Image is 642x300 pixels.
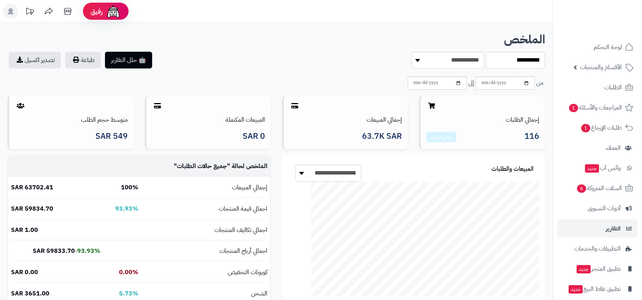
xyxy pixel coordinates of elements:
[11,268,38,277] b: 0.00 SAR
[119,289,138,298] b: 5.73%
[558,139,637,157] a: العملاء
[558,119,637,137] a: طلبات الإرجاع1
[569,285,583,294] span: جديد
[115,204,138,213] b: 93.93%
[119,268,138,277] b: 0.00%
[577,265,591,273] span: جديد
[504,30,545,48] b: الملخص
[580,122,622,133] span: طلبات الإرجاع
[81,115,128,124] a: متوسط حجم الطلب
[65,52,101,68] button: طباعة
[580,62,622,73] span: الأقسام والمنتجات
[11,183,53,192] b: 63702.41 SAR
[243,132,265,141] span: 0 SAR
[604,82,622,93] span: الطلبات
[141,262,270,283] td: كوبونات التخفيض
[429,133,453,141] a: عرض التقارير
[569,104,578,112] span: 1
[558,199,637,217] a: أدوات التسويق
[141,198,270,219] td: اجمالي قيمة المنتجات
[367,115,402,124] a: إجمالي المبيعات
[568,284,621,294] span: تطبيق نقاط البيع
[141,177,270,198] td: إجمالي المبيعات
[491,166,534,173] h3: المبيعات والطلبات
[574,243,621,254] span: التطبيقات والخدمات
[577,184,586,193] span: 6
[558,260,637,278] a: تطبيق المتجرجديد
[588,203,621,214] span: أدوات التسويق
[558,98,637,117] a: المراجعات والأسئلة1
[576,263,621,274] span: تطبيق المتجر
[362,132,402,141] span: 63.7K SAR
[20,4,39,21] a: تحديثات المنصة
[606,223,621,234] span: التقارير
[91,7,103,16] span: رفيق
[590,18,635,34] img: logo-2.png
[95,132,128,141] span: 549 SAR
[606,143,621,153] span: العملاء
[11,204,53,213] b: 59834.70 SAR
[105,52,152,68] button: 🤖 حلل التقارير
[468,79,474,87] span: إلى
[576,183,622,194] span: السلات المتروكة
[558,219,637,238] a: التقارير
[558,179,637,197] a: السلات المتروكة6
[9,52,61,68] a: تصدير اكسيل
[8,241,103,262] td: -
[585,164,599,173] span: جديد
[33,246,75,256] b: 59833.70 SAR
[558,240,637,258] a: التطبيقات والخدمات
[226,115,265,124] a: المبيعات المكتملة
[524,132,539,143] span: 116
[141,241,270,262] td: اجمالي أرباح المنتجات
[106,4,121,19] img: ai-face.png
[177,162,227,171] span: جميع حالات الطلبات
[584,163,621,173] span: وآتس آب
[568,102,622,113] span: المراجعات والأسئلة
[581,124,590,132] span: 1
[558,280,637,298] a: تطبيق نقاط البيعجديد
[121,183,138,192] b: 100%
[594,42,622,52] span: لوحة التحكم
[77,246,100,256] b: 93.93%
[558,38,637,56] a: لوحة التحكم
[141,220,270,241] td: اجمالي تكاليف المنتجات
[11,225,38,235] b: 1.00 SAR
[11,289,49,298] b: 3651.00 SAR
[536,79,543,87] span: من
[558,78,637,97] a: الطلبات
[558,159,637,177] a: وآتس آبجديد
[141,156,270,177] td: الملخص لحالة " "
[506,115,539,124] a: إجمالي الطلبات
